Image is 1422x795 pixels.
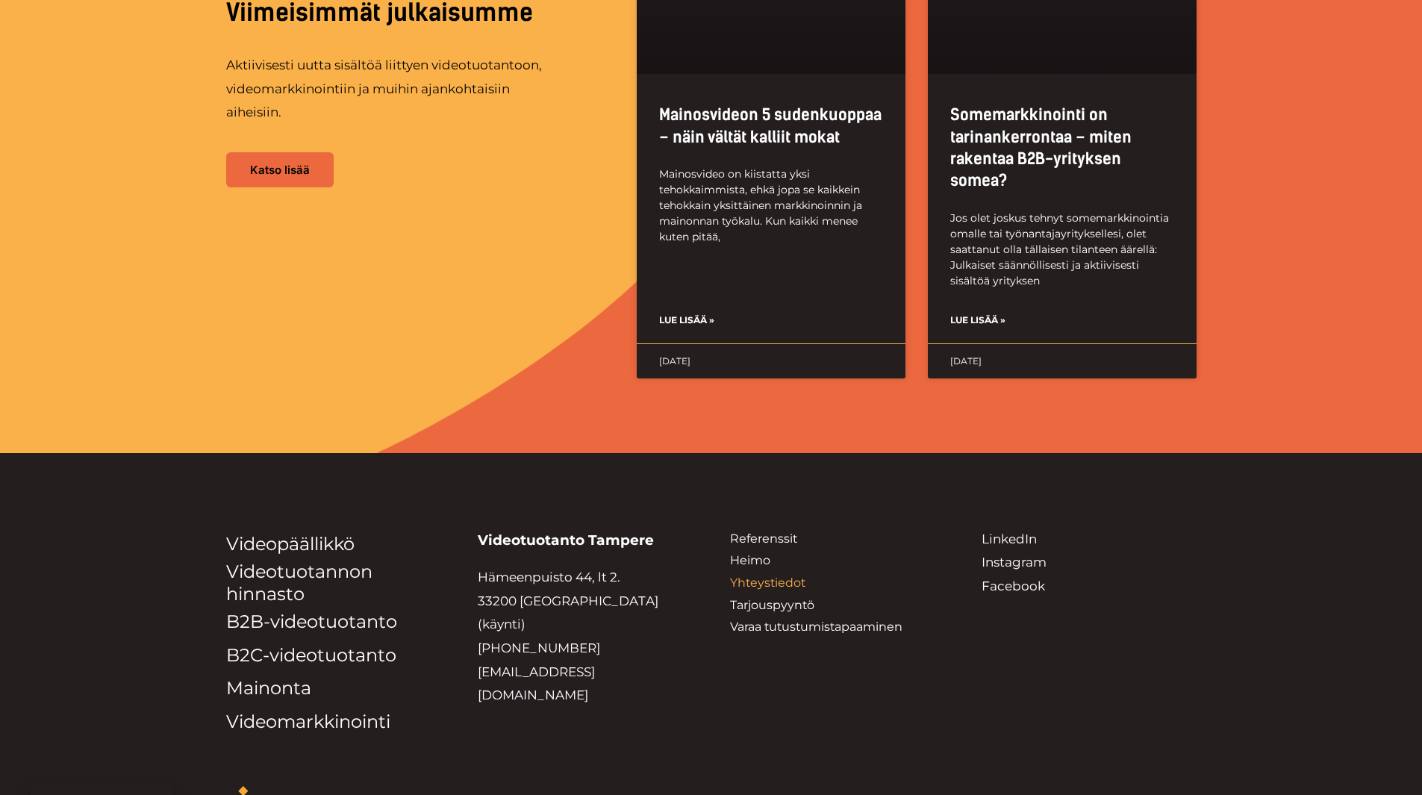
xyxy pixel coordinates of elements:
[982,579,1045,593] a: Facebook
[950,105,1132,190] a: Somemarkkinointi on tarinankerrontaa – miten rakentaa B2B-yrityksen somea?
[478,640,600,655] a: [PHONE_NUMBER]
[730,553,770,567] a: Heimo
[250,164,310,175] span: Katso lisää
[659,105,882,146] a: Mainosvideon 5 sudenkuoppaa – näin vältät kalliit mokat
[659,355,690,367] span: [DATE]
[982,555,1047,570] a: Instagram
[226,528,441,739] nav: Valikko
[226,644,396,666] a: B2C-videotuotanto
[226,533,355,555] a: Videopäällikkö
[982,531,1037,546] a: LinkedIn
[226,711,390,732] a: Videomarkkinointi
[478,664,595,703] a: [EMAIL_ADDRESS][DOMAIN_NAME]
[478,531,654,549] strong: Videotuotanto Tampere
[950,312,1005,328] a: Read more about Somemarkkinointi on tarinankerrontaa – miten rakentaa B2B-yrityksen somea?
[730,598,814,612] a: Tarjouspyyntö
[226,152,334,187] a: Katso lisää
[730,531,797,546] a: Referenssit
[478,566,693,707] p: Hämeenpuisto 44, lt 2. 33200 [GEOGRAPHIC_DATA] (käynti)
[226,561,372,605] a: Videotuotannon hinnasto
[659,166,883,245] p: Mainosvideo on kiistatta yksi tehokkaimmista, ehkä jopa se kaikkein tehokkain yksittäinen markkin...
[226,677,311,699] a: Mainonta
[730,528,945,639] nav: Valikko
[950,211,1174,289] p: Jos olet joskus tehnyt somemarkkinointia omalle tai työnantajayrityksellesi, olet saattanut olla ...
[950,355,982,367] span: [DATE]
[226,528,441,739] aside: Footer Widget 2
[730,528,945,639] aside: Footer Widget 3
[226,611,397,632] a: B2B-videotuotanto
[730,576,805,590] a: Yhteystiedot
[226,54,562,125] p: Aktiivisesti uutta sisältöä liittyen videotuotantoon, videomarkkinointiin ja muihin ajankohtaisii...
[659,312,714,328] a: Read more about Mainosvideon 5 sudenkuoppaa – näin vältät kalliit mokat
[730,620,902,634] a: Varaa tutustumistapaaminen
